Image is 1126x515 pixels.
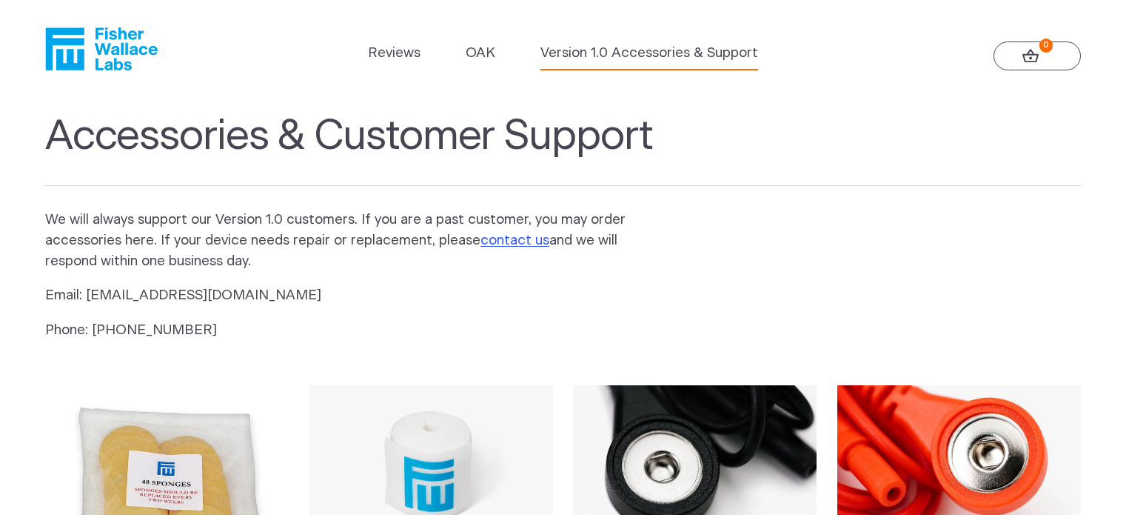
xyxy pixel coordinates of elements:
p: Email: [EMAIL_ADDRESS][DOMAIN_NAME] [45,285,649,306]
strong: 0 [1039,39,1053,53]
a: Reviews [368,43,420,64]
a: contact us [480,233,549,247]
p: Phone: [PHONE_NUMBER] [45,320,649,341]
a: OAK [466,43,495,64]
a: 0 [993,41,1081,71]
a: Fisher Wallace [45,27,158,70]
a: Version 1.0 Accessories & Support [540,43,758,64]
p: We will always support our Version 1.0 customers. If you are a past customer, you may order acces... [45,210,649,272]
h1: Accessories & Customer Support [45,112,1081,186]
